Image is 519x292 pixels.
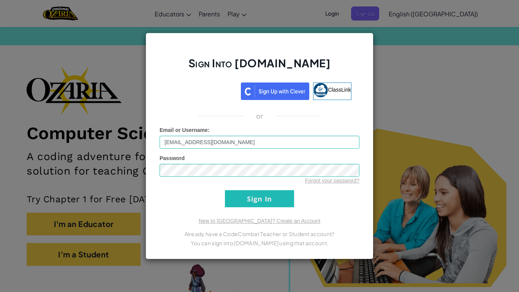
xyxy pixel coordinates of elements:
[225,190,294,207] input: Sign In
[199,218,320,224] a: New to [GEOGRAPHIC_DATA]? Create an Account
[160,229,359,238] p: Already have a CodeCombat Teacher or Student account?
[160,56,359,78] h2: Sign Into [DOMAIN_NAME]
[160,238,359,248] p: You can sign into [DOMAIN_NAME] using that account.
[256,111,263,121] p: or
[313,83,328,97] img: classlink-logo-small.png
[160,126,210,134] label: :
[241,83,309,100] img: clever_sso_button@2x.png
[164,82,241,98] iframe: Sign in with Google Button
[160,127,208,133] span: Email or Username
[160,155,185,161] span: Password
[328,87,351,93] span: ClassLink
[305,178,359,184] a: Forgot your password?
